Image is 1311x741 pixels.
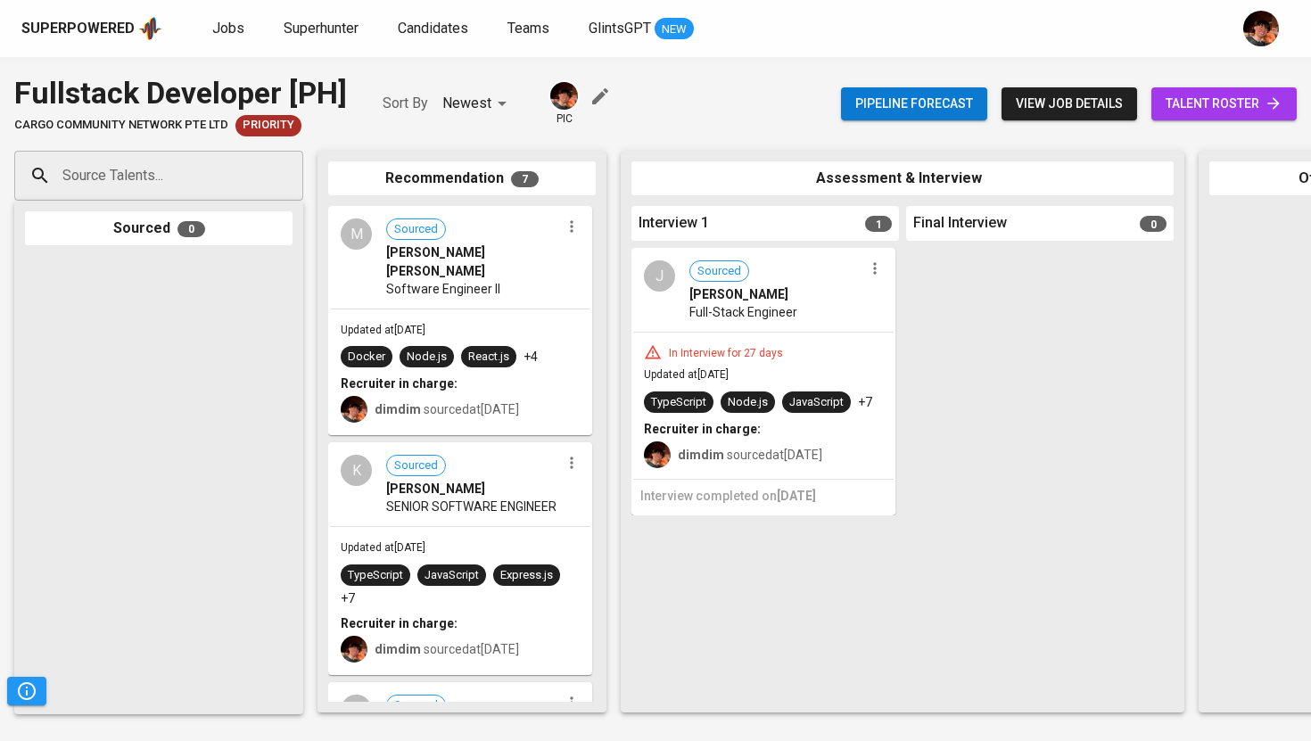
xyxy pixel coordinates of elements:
[1151,87,1297,120] a: talent roster
[235,117,301,134] span: Priority
[689,303,797,321] span: Full-Stack Engineer
[841,87,987,120] button: Pipeline forecast
[398,18,472,40] a: Candidates
[235,115,301,136] div: Client Priority, More Profiles Required
[7,677,46,705] button: Pipeline Triggers
[212,20,244,37] span: Jobs
[341,376,458,391] b: Recruiter in charge:
[690,263,748,280] span: Sourced
[442,87,513,120] div: Newest
[468,349,509,366] div: React.js
[14,117,228,134] span: cargo community network pte ltd
[855,93,973,115] span: Pipeline forecast
[284,20,359,37] span: Superhunter
[548,80,580,127] div: pic
[138,15,162,42] img: app logo
[293,174,297,177] button: Open
[341,616,458,630] b: Recruiter in charge:
[777,489,816,503] span: [DATE]
[398,20,468,37] span: Candidates
[341,455,372,486] div: K
[589,18,694,40] a: GlintsGPT NEW
[507,20,549,37] span: Teams
[328,161,596,196] div: Recommendation
[348,349,385,366] div: Docker
[341,541,425,554] span: Updated at [DATE]
[387,697,445,714] span: Sourced
[644,441,671,468] img: diemas@glints.com
[21,15,162,42] a: Superpoweredapp logo
[678,448,724,462] b: dimdim
[341,218,372,250] div: M
[407,349,447,366] div: Node.js
[284,18,362,40] a: Superhunter
[386,280,500,298] span: Software Engineer II
[507,18,553,40] a: Teams
[678,448,822,462] span: sourced at [DATE]
[631,248,895,515] div: JSourced[PERSON_NAME]Full-Stack EngineerIn Interview for 27 daysUpdated at[DATE]TypeScriptNode.js...
[212,18,248,40] a: Jobs
[375,642,421,656] b: dimdim
[375,402,421,416] b: dimdim
[328,442,592,675] div: KSourced[PERSON_NAME]SENIOR SOFTWARE ENGINEERUpdated at[DATE]TypeScriptJavaScriptExpress.js+7Recr...
[386,243,560,279] span: [PERSON_NAME] [PERSON_NAME]
[1002,87,1137,120] button: view job details
[1016,93,1123,115] span: view job details
[341,636,367,663] img: diemas@glints.com
[177,221,205,237] span: 0
[524,348,538,366] p: +4
[689,285,788,303] span: [PERSON_NAME]
[550,82,578,110] img: diemas@glints.com
[387,221,445,238] span: Sourced
[341,695,372,726] div: J
[500,567,553,584] div: Express.js
[655,21,694,38] span: NEW
[341,324,425,336] span: Updated at [DATE]
[25,211,293,246] div: Sourced
[913,213,1007,234] span: Final Interview
[640,487,886,506] h6: Interview completed on
[1140,216,1167,232] span: 0
[375,402,519,416] span: sourced at [DATE]
[328,206,592,435] div: MSourced[PERSON_NAME] [PERSON_NAME]Software Engineer IIUpdated at[DATE]DockerNode.jsReact.js+4Rec...
[789,394,844,411] div: JavaScript
[21,19,135,39] div: Superpowered
[375,642,519,656] span: sourced at [DATE]
[442,93,491,114] p: Newest
[858,393,872,411] p: +7
[589,20,651,37] span: GlintsGPT
[651,394,706,411] div: TypeScript
[14,71,347,115] div: Fullstack Developer [PH]
[865,216,892,232] span: 1
[386,498,557,515] span: SENIOR SOFTWARE ENGINEER
[644,260,675,292] div: J
[383,93,428,114] p: Sort By
[644,368,729,381] span: Updated at [DATE]
[511,171,539,187] span: 7
[644,422,761,436] b: Recruiter in charge:
[662,346,790,361] div: In Interview for 27 days
[348,567,403,584] div: TypeScript
[387,457,445,474] span: Sourced
[1243,11,1279,46] img: diemas@glints.com
[341,396,367,423] img: diemas@glints.com
[639,213,709,234] span: Interview 1
[341,589,355,607] p: +7
[425,567,479,584] div: JavaScript
[1166,93,1282,115] span: talent roster
[386,480,485,498] span: [PERSON_NAME]
[728,394,768,411] div: Node.js
[631,161,1174,196] div: Assessment & Interview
